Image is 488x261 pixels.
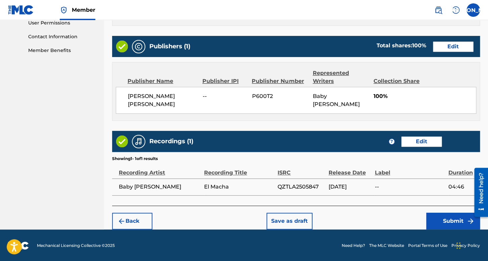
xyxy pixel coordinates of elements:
div: Arrastrar [456,236,460,256]
img: search [434,6,442,14]
div: Widget de chat [454,229,488,261]
span: 100 % [412,42,426,49]
div: Recording Title [204,162,274,177]
img: Publishers [135,43,143,51]
a: Public Search [432,3,445,17]
button: Edit [401,137,442,147]
div: Total shares: [377,42,426,50]
div: User Menu [467,3,480,17]
span: -- [202,92,247,100]
img: 7ee5dd4eb1f8a8e3ef2f.svg [117,217,126,225]
div: ISRC [278,162,325,177]
div: Recording Artist [119,162,201,177]
button: Back [112,213,152,229]
div: Help [449,3,462,17]
span: Member [72,6,95,14]
h5: Publishers (1) [149,43,190,50]
div: Collection Share [374,77,426,85]
a: Member Benefits [28,47,96,54]
button: Submit [426,213,480,229]
a: Need Help? [342,243,365,249]
img: Top Rightsholder [60,6,68,14]
span: 04:46 [448,183,477,191]
span: -- [375,183,445,191]
div: Release Date [329,162,372,177]
p: Showing 1 - 1 of 1 results [112,156,158,162]
a: User Permissions [28,19,96,27]
button: Save as draft [266,213,312,229]
img: help [452,6,460,14]
button: Edit [433,42,473,52]
span: 100% [373,92,476,100]
img: f7272a7cc735f4ea7f67.svg [467,217,475,225]
span: P600T2 [252,92,308,100]
img: MLC Logo [8,5,34,15]
a: Contact Information [28,33,96,40]
a: Portal Terms of Use [408,243,447,249]
div: Publisher IPI [202,77,247,85]
span: QZTLA2505847 [278,183,325,191]
iframe: Chat Widget [454,229,488,261]
span: Mechanical Licensing Collective © 2025 [37,243,115,249]
span: El Macha [204,183,274,191]
div: Duration [448,162,477,177]
div: Represented Writers [313,69,369,85]
img: Valid [116,41,128,52]
a: Privacy Policy [451,243,480,249]
img: logo [8,242,29,250]
div: Publisher Name [128,77,197,85]
span: [PERSON_NAME] [PERSON_NAME] [128,92,197,108]
iframe: Resource Center [469,165,488,219]
span: [DATE] [329,183,372,191]
a: The MLC Website [369,243,404,249]
span: Baby [PERSON_NAME] [119,183,201,191]
img: Recordings [135,138,143,146]
span: Baby [PERSON_NAME] [313,93,360,107]
div: Label [375,162,445,177]
h5: Recordings (1) [149,138,193,145]
div: Publisher Number [252,77,307,85]
span: ? [389,139,394,144]
img: Valid [116,136,128,147]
